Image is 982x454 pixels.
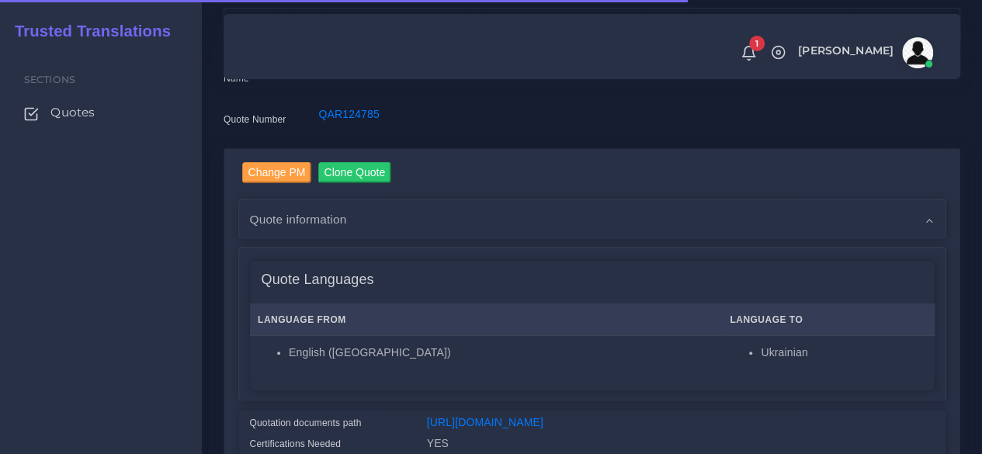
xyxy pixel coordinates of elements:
a: [URL][DOMAIN_NAME] [427,416,543,428]
label: Quotation documents path [250,416,362,430]
img: avatar [902,37,933,68]
h2: Trusted Translations [4,22,171,40]
a: Trusted Translations [4,19,171,44]
span: Quote information [250,210,347,228]
th: Language From [250,304,722,336]
li: English ([GEOGRAPHIC_DATA]) [289,345,713,361]
span: Sections [24,74,75,85]
span: 1 [749,36,765,51]
div: Quote information [239,199,946,239]
li: Ukrainian [761,345,926,361]
input: Change PM [242,162,312,183]
a: QAR124785 [318,108,379,120]
input: Clone Quote [318,162,392,183]
a: Quotes [12,96,190,129]
th: Language To [722,304,935,336]
span: [PERSON_NAME] [798,45,894,56]
label: Certifications Needed [250,437,342,451]
a: 1 [735,44,762,61]
a: [PERSON_NAME]avatar [790,37,939,68]
h4: Quote Languages [262,272,374,289]
span: Quotes [50,104,95,121]
label: Quote Number [224,113,286,126]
